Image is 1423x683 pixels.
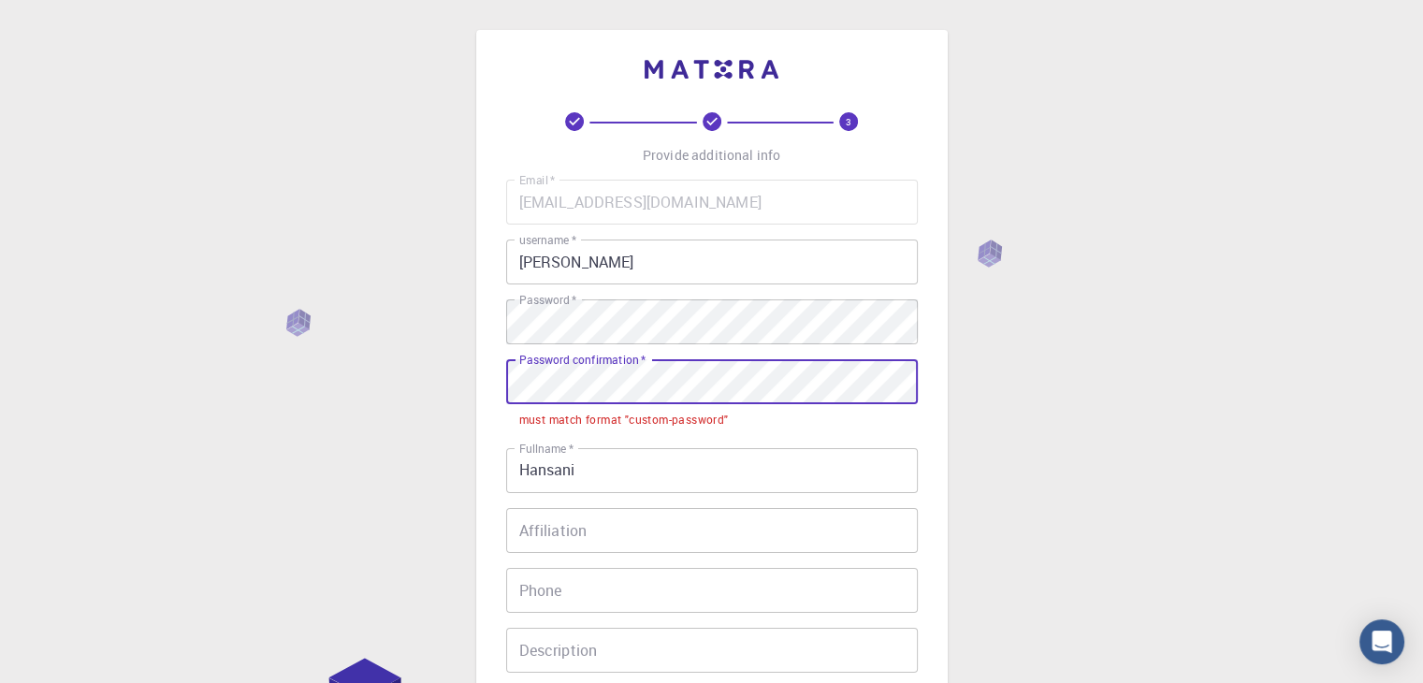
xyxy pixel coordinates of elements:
div: must match format "custom-password" [519,411,729,429]
p: Provide additional info [643,146,780,165]
label: username [519,232,576,248]
label: Password [519,292,576,308]
label: Email [519,172,555,188]
label: Fullname [519,441,574,457]
text: 3 [846,115,851,128]
label: Password confirmation [519,352,646,368]
div: Open Intercom Messenger [1359,619,1404,664]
